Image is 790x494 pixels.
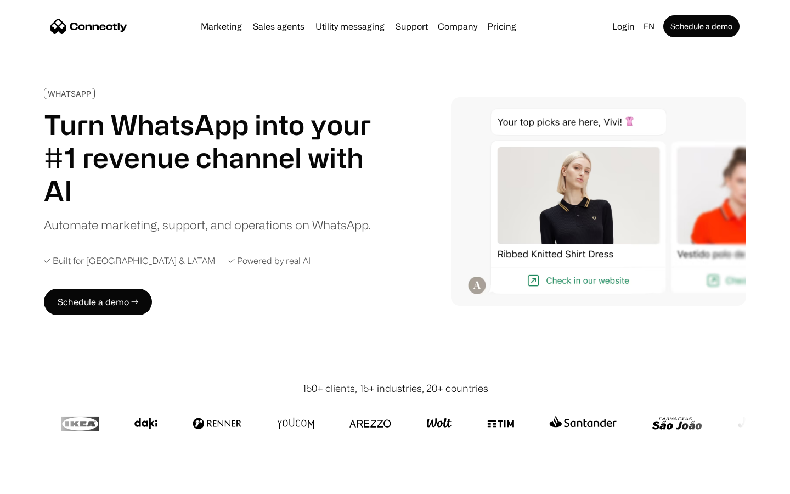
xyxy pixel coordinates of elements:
[249,22,309,31] a: Sales agents
[311,22,389,31] a: Utility messaging
[22,475,66,490] ul: Language list
[11,474,66,490] aside: Language selected: English
[608,19,639,34] a: Login
[44,216,370,234] div: Automate marketing, support, and operations on WhatsApp.
[44,108,384,207] h1: Turn WhatsApp into your #1 revenue channel with AI
[302,381,488,396] div: 150+ clients, 15+ industries, 20+ countries
[44,256,215,266] div: ✓ Built for [GEOGRAPHIC_DATA] & LATAM
[391,22,432,31] a: Support
[483,22,521,31] a: Pricing
[48,89,91,98] div: WHATSAPP
[44,289,152,315] a: Schedule a demo →
[228,256,311,266] div: ✓ Powered by real AI
[644,19,654,34] div: en
[196,22,246,31] a: Marketing
[663,15,740,37] a: Schedule a demo
[438,19,477,34] div: Company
